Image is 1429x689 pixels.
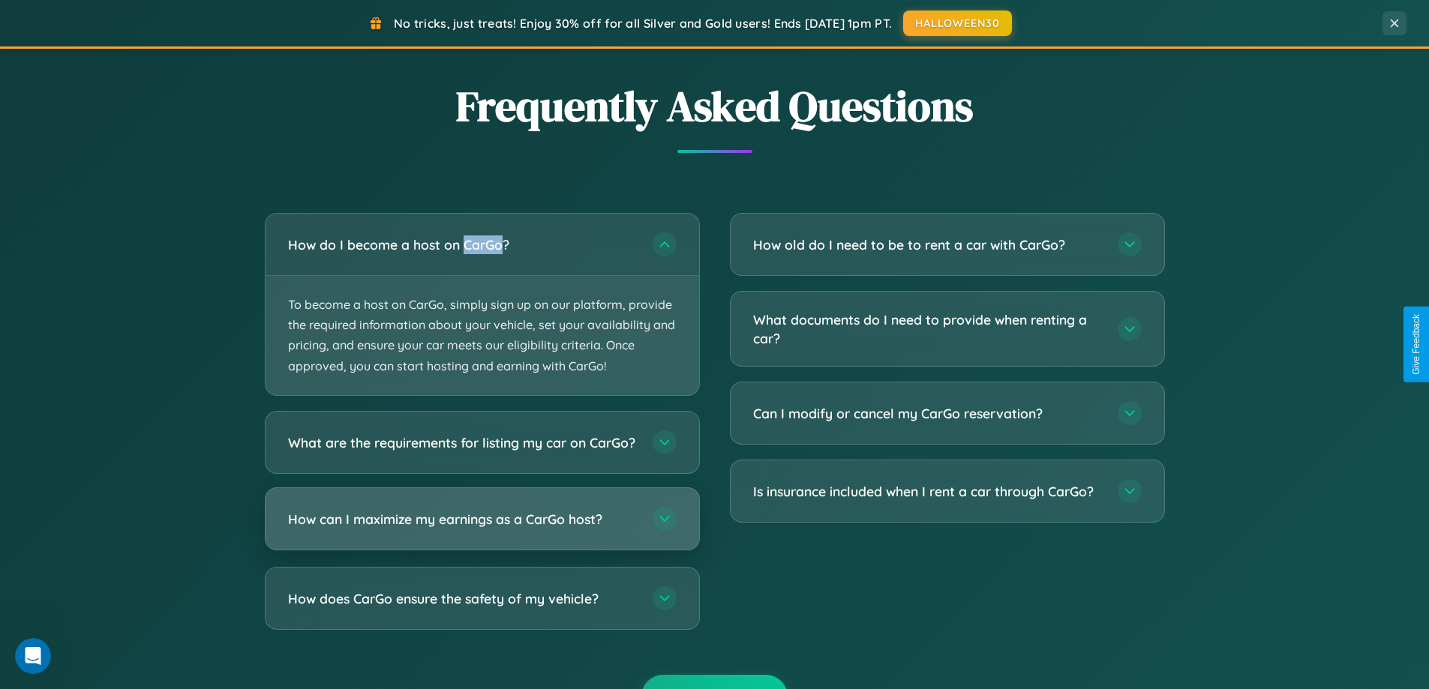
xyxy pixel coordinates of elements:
h3: What are the requirements for listing my car on CarGo? [288,433,638,451]
div: Give Feedback [1411,314,1421,375]
h3: How old do I need to be to rent a car with CarGo? [753,235,1103,254]
button: HALLOWEEN30 [903,10,1012,36]
h3: How do I become a host on CarGo? [288,235,638,254]
p: To become a host on CarGo, simply sign up on our platform, provide the required information about... [266,276,699,395]
h3: Is insurance included when I rent a car through CarGo? [753,482,1103,501]
span: No tricks, just treats! Enjoy 30% off for all Silver and Gold users! Ends [DATE] 1pm PT. [394,16,892,31]
h2: Frequently Asked Questions [265,77,1165,135]
iframe: Intercom live chat [15,638,51,674]
h3: How does CarGo ensure the safety of my vehicle? [288,589,638,607]
h3: Can I modify or cancel my CarGo reservation? [753,404,1103,423]
h3: How can I maximize my earnings as a CarGo host? [288,509,638,528]
h3: What documents do I need to provide when renting a car? [753,310,1103,347]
